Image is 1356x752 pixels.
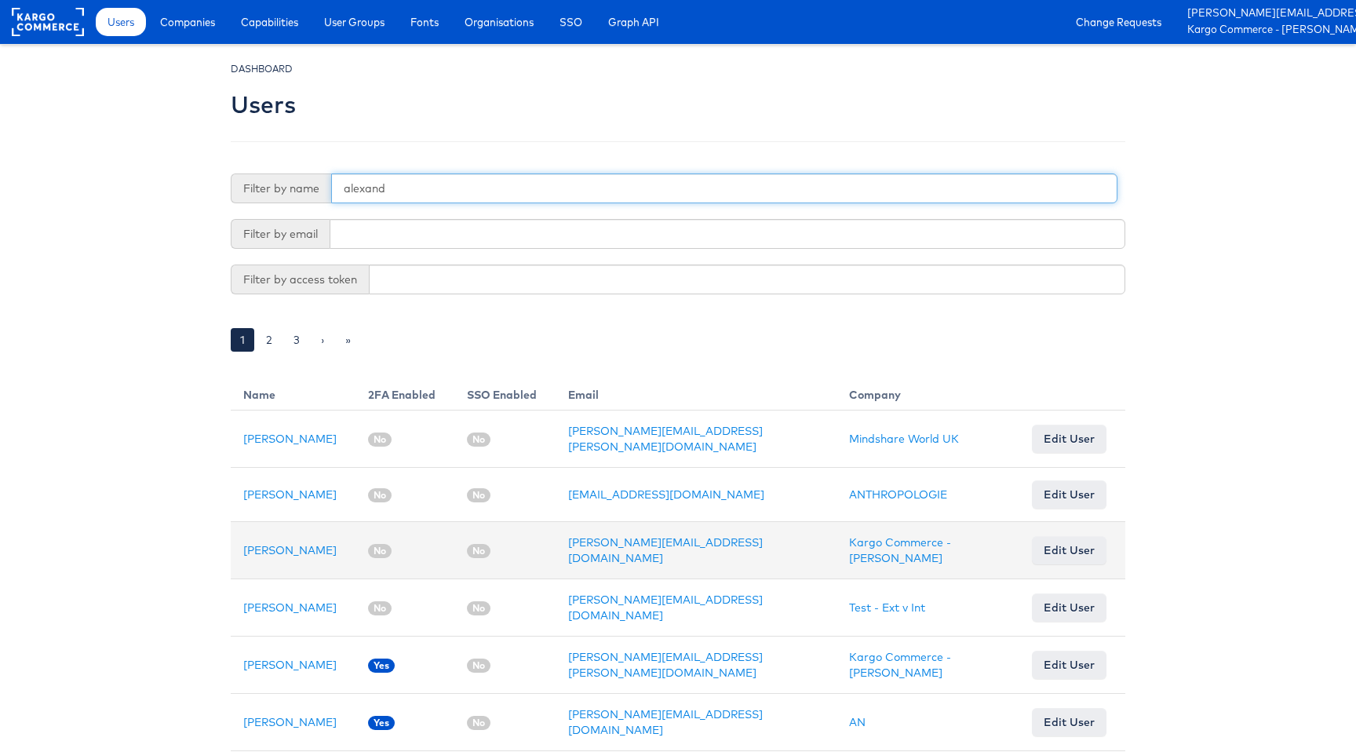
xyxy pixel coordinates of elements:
span: Companies [160,14,215,30]
a: Edit User [1032,708,1106,736]
a: [PERSON_NAME][EMAIL_ADDRESS][PERSON_NAME][DOMAIN_NAME] [1187,5,1344,22]
h2: Users [231,92,296,118]
span: Yes [368,659,395,673]
a: [PERSON_NAME] [243,658,337,672]
a: [PERSON_NAME][EMAIL_ADDRESS][PERSON_NAME][DOMAIN_NAME] [568,424,763,454]
span: Organisations [465,14,534,30]
a: Fonts [399,8,450,36]
span: Graph API [608,14,659,30]
span: No [467,433,490,447]
span: No [368,601,392,615]
a: Kargo Commerce - [PERSON_NAME] [1187,22,1344,38]
span: User Groups [324,14,385,30]
a: » [336,328,360,352]
a: [PERSON_NAME] [243,543,337,557]
span: SSO [560,14,582,30]
a: [PERSON_NAME][EMAIL_ADDRESS][DOMAIN_NAME] [568,707,763,737]
a: 2 [257,328,282,352]
a: [PERSON_NAME][EMAIL_ADDRESS][DOMAIN_NAME] [568,593,763,622]
th: Company [837,374,1019,411]
a: SSO [548,8,594,36]
a: Kargo Commerce - [PERSON_NAME] [849,535,951,565]
a: Capabilities [229,8,310,36]
a: Edit User [1032,536,1106,564]
a: [PERSON_NAME][EMAIL_ADDRESS][DOMAIN_NAME] [568,535,763,565]
span: No [467,659,490,673]
span: Filter by name [231,173,331,203]
a: Edit User [1032,651,1106,679]
span: Capabilities [241,14,298,30]
a: [PERSON_NAME] [243,487,337,502]
a: 1 [231,328,254,352]
a: [EMAIL_ADDRESS][DOMAIN_NAME] [568,487,764,502]
span: Filter by email [231,219,330,249]
a: Graph API [596,8,671,36]
span: Users [108,14,134,30]
th: 2FA Enabled [355,374,454,411]
span: No [467,488,490,502]
span: Fonts [410,14,439,30]
span: Filter by access token [231,265,369,294]
a: Edit User [1032,480,1106,509]
a: [PERSON_NAME] [243,601,337,615]
th: Name [231,374,355,411]
a: User Groups [312,8,396,36]
a: Edit User [1032,593,1106,622]
a: [PERSON_NAME][EMAIL_ADDRESS][PERSON_NAME][DOMAIN_NAME] [568,650,763,680]
a: Edit User [1032,425,1106,453]
a: Kargo Commerce - [PERSON_NAME] [849,650,951,680]
a: Mindshare World UK [849,432,959,446]
th: Email [556,374,837,411]
a: Test - Ext v Int [849,601,925,615]
span: No [368,544,392,558]
span: No [467,716,490,730]
span: No [368,433,392,447]
span: No [467,544,490,558]
a: 3 [284,328,309,352]
span: No [368,488,392,502]
a: AN [849,715,866,729]
span: Yes [368,716,395,730]
span: No [467,601,490,615]
small: DASHBOARD [231,63,293,75]
a: Change Requests [1064,8,1173,36]
a: [PERSON_NAME] [243,432,337,446]
a: Organisations [453,8,545,36]
a: ANTHROPOLOGIE [849,487,947,502]
a: [PERSON_NAME] [243,715,337,729]
a: › [312,328,334,352]
th: SSO Enabled [454,374,556,411]
a: Companies [148,8,227,36]
a: Users [96,8,146,36]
